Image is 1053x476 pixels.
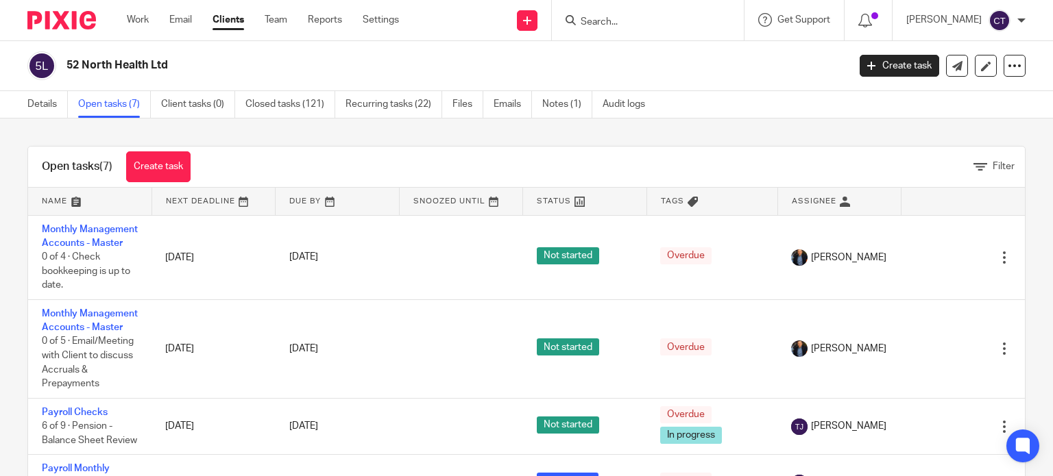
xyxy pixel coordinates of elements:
[791,418,808,435] img: svg%3E
[308,13,342,27] a: Reports
[791,340,808,357] img: martin-hickman.jpg
[989,10,1010,32] img: svg%3E
[42,160,112,174] h1: Open tasks
[603,91,655,118] a: Audit logs
[127,13,149,27] a: Work
[289,253,318,262] span: [DATE]
[860,55,939,77] a: Create task
[42,225,138,248] a: Monthly Management Accounts - Master
[152,398,275,454] td: [DATE]
[289,421,318,431] span: [DATE]
[152,215,275,299] td: [DATE]
[346,91,442,118] a: Recurring tasks (22)
[78,91,151,118] a: Open tasks (7)
[126,151,191,182] a: Create task
[42,408,108,417] a: Payroll Checks
[452,91,483,118] a: Files
[660,406,712,423] span: Overdue
[791,249,808,266] img: martin-hickman.jpg
[213,13,244,27] a: Clients
[660,427,722,444] span: In progress
[27,51,56,80] img: svg%3E
[169,13,192,27] a: Email
[99,161,112,172] span: (7)
[363,13,399,27] a: Settings
[579,16,703,29] input: Search
[811,419,886,433] span: [PERSON_NAME]
[265,13,287,27] a: Team
[993,162,1015,171] span: Filter
[906,13,982,27] p: [PERSON_NAME]
[661,197,684,205] span: Tags
[811,342,886,355] span: [PERSON_NAME]
[161,91,235,118] a: Client tasks (0)
[660,338,712,355] span: Overdue
[245,91,335,118] a: Closed tasks (121)
[27,11,96,29] img: Pixie
[542,91,592,118] a: Notes (1)
[152,299,275,398] td: [DATE]
[42,252,130,290] span: 0 of 4 · Check bookkeeping is up to date.
[42,421,137,445] span: 6 of 9 · Pension - Balance Sheet Review
[777,15,830,25] span: Get Support
[494,91,532,118] a: Emails
[537,197,571,205] span: Status
[413,197,485,205] span: Snoozed Until
[537,247,599,264] span: Not started
[42,309,138,332] a: Monthly Management Accounts - Master
[537,338,599,355] span: Not started
[289,344,318,353] span: [DATE]
[42,337,134,389] span: 0 of 5 · Email/Meeting with Client to discuss Accruals & Prepayments
[27,91,68,118] a: Details
[811,251,886,264] span: [PERSON_NAME]
[537,416,599,434] span: Not started
[660,247,712,264] span: Overdue
[66,58,685,73] h2: 52 North Health Ltd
